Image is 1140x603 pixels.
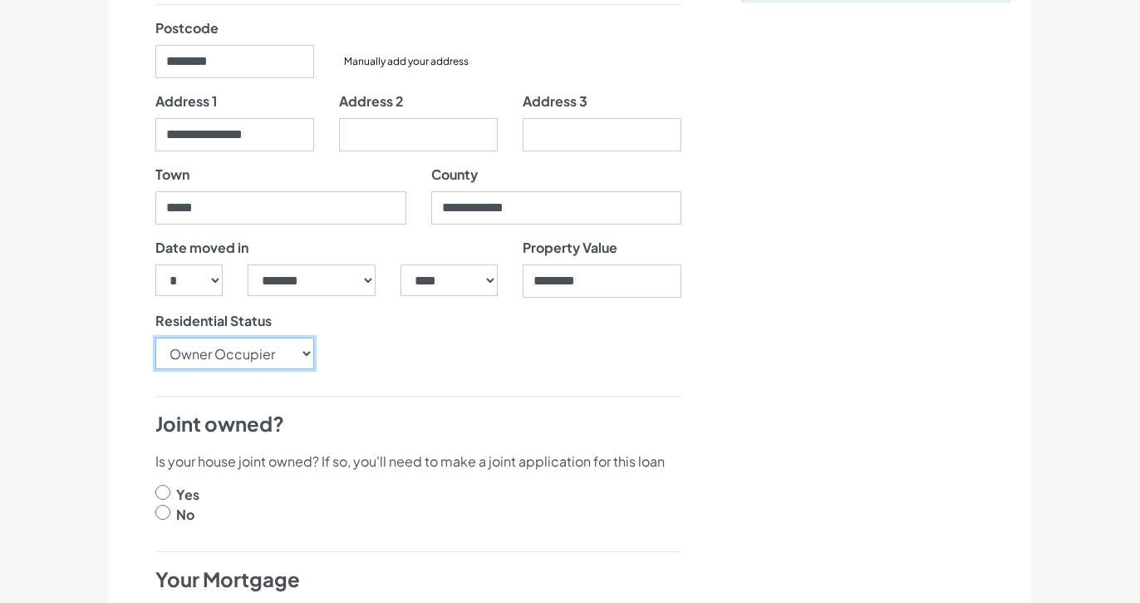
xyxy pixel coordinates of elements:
[339,91,404,111] label: Address 2
[155,410,681,438] h4: Joint owned?
[155,566,681,594] h4: Your Mortgage
[155,91,217,111] label: Address 1
[339,53,474,70] button: Manually add your address
[431,165,478,185] label: County
[155,311,272,331] label: Residential Status
[155,238,248,258] label: Date moved in
[155,18,219,38] label: Postcode
[155,165,189,185] label: Town
[523,238,617,258] label: Property Value
[155,452,681,472] p: Is your house joint owned? If so, you'll need to make a joint application for this loan
[176,485,199,505] label: Yes
[523,91,587,111] label: Address 3
[176,505,194,525] label: No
